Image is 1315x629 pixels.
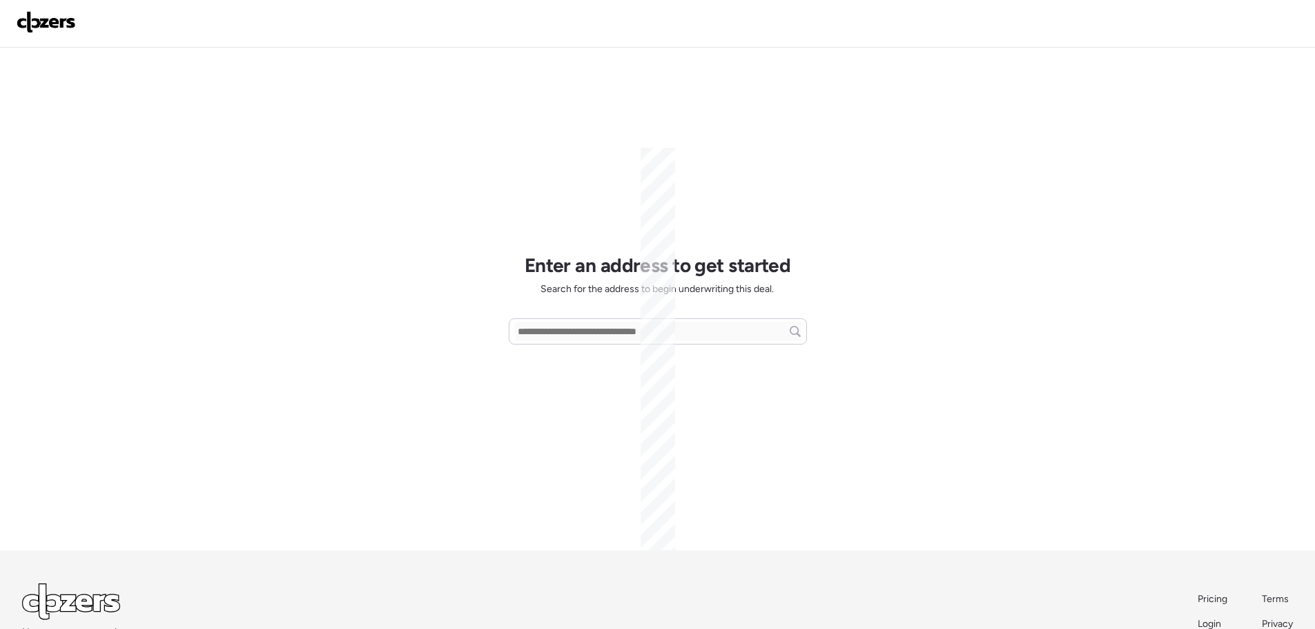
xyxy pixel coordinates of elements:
[17,11,76,33] img: Logo
[1262,593,1289,605] span: Terms
[540,282,774,296] span: Search for the address to begin underwriting this deal.
[525,253,791,277] h1: Enter an address to get started
[1198,593,1227,605] span: Pricing
[1198,592,1229,606] a: Pricing
[22,583,120,620] img: Logo Light
[1262,592,1293,606] a: Terms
